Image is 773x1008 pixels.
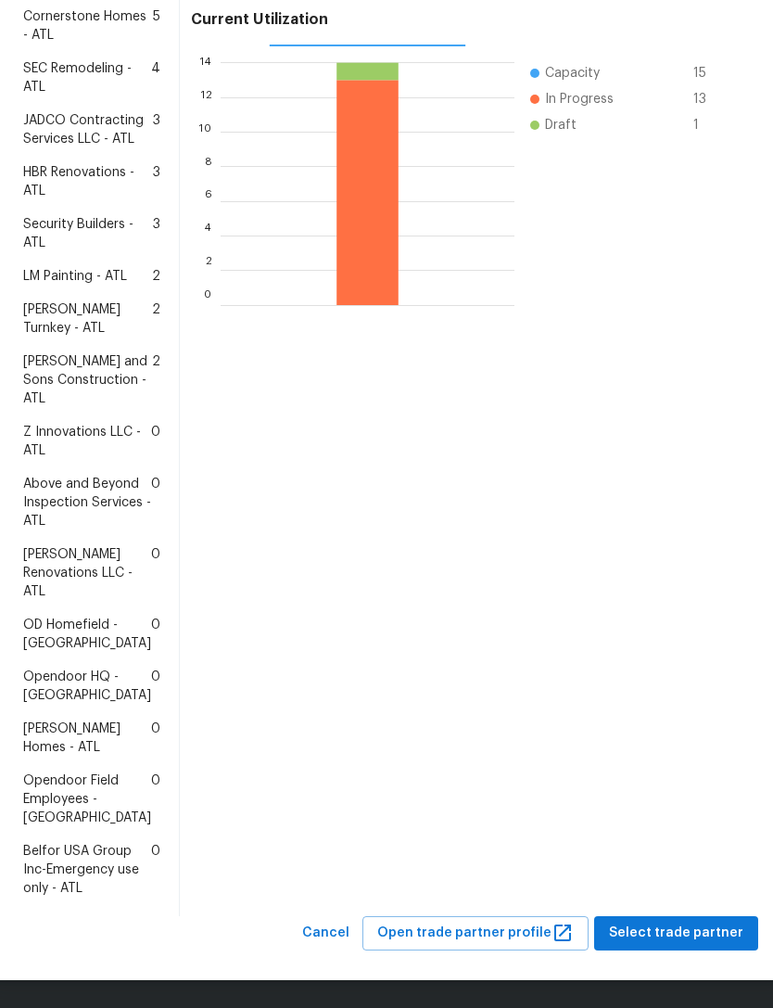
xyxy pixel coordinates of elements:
span: 3 [153,163,160,200]
span: LM Painting - ATL [23,267,127,286]
span: 0 [151,720,160,757]
span: Select trade partner [609,922,743,945]
span: 0 [151,842,160,898]
span: [PERSON_NAME] Turnkey - ATL [23,300,152,338]
span: 4 [151,59,160,96]
span: Opendoor Field Employees - [GEOGRAPHIC_DATA] [23,772,151,827]
span: 2 [152,300,160,338]
text: 10 [198,126,211,137]
text: 2 [205,264,211,275]
button: Open trade partner profile [362,916,589,951]
span: SEC Remodeling - ATL [23,59,151,96]
span: [PERSON_NAME] Homes - ATL [23,720,151,757]
text: 12 [200,91,211,102]
span: 3 [153,111,160,148]
span: Cornerstone Homes - ATL [23,7,153,45]
span: 0 [151,545,160,601]
span: 2 [152,352,160,408]
span: Belfor USA Group Inc-Emergency use only - ATL [23,842,151,898]
text: 0 [203,299,211,310]
span: 0 [151,423,160,460]
span: Draft [545,116,577,134]
span: Opendoor HQ - [GEOGRAPHIC_DATA] [23,668,151,705]
span: Z Innovations LLC - ATL [23,423,151,460]
span: 5 [153,7,160,45]
h4: Current Utilization [191,10,747,29]
text: 8 [204,160,211,172]
span: [PERSON_NAME] Renovations LLC - ATL [23,545,151,601]
span: Security Builders - ATL [23,215,153,252]
span: HBR Renovations - ATL [23,163,153,200]
span: [PERSON_NAME] and Sons Construction - ATL [23,352,152,408]
span: In Progress [545,90,614,108]
span: 0 [151,616,160,653]
span: Above and Beyond Inspection Services - ATL [23,475,151,530]
span: OD Homefield - [GEOGRAPHIC_DATA] [23,616,151,653]
span: 13 [693,90,723,108]
span: 3 [153,215,160,252]
span: Cancel [302,922,349,945]
text: 4 [204,230,211,241]
span: 0 [151,475,160,530]
button: Select trade partner [594,916,758,951]
span: JADCO Contracting Services LLC - ATL [23,111,153,148]
span: 0 [151,772,160,827]
text: 6 [204,195,211,206]
button: Cancel [295,916,357,951]
span: 1 [693,116,723,134]
text: 14 [199,57,211,68]
span: 0 [151,668,160,705]
span: Open trade partner profile [377,922,574,945]
span: 2 [152,267,160,286]
span: Capacity [545,64,600,83]
span: 15 [693,64,723,83]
